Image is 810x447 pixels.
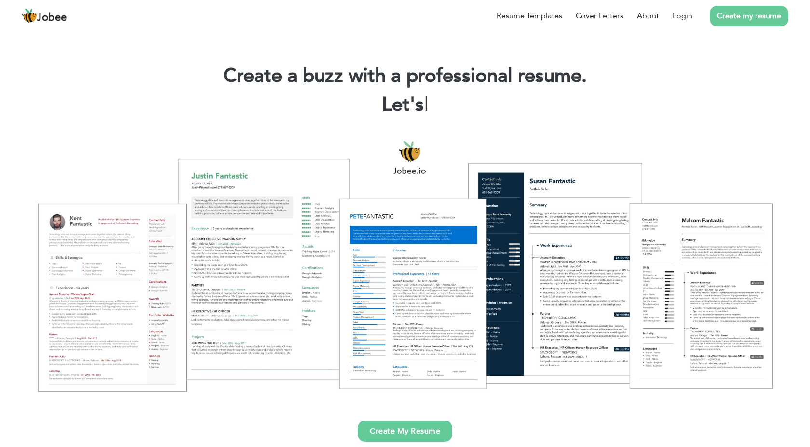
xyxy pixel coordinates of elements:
[637,10,659,22] a: About
[710,6,788,26] a: Create my resume
[424,92,429,118] span: |
[37,13,67,23] span: Jobee
[22,8,37,24] img: jobee.io
[358,421,452,442] a: Create My Resume
[22,8,67,24] a: Jobee
[576,10,623,22] a: Cover Letters
[497,10,562,22] a: Resume Templates
[673,10,692,22] a: Login
[14,92,796,118] h2: Let's
[14,64,796,89] h1: Create a buzz with a professional resume.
